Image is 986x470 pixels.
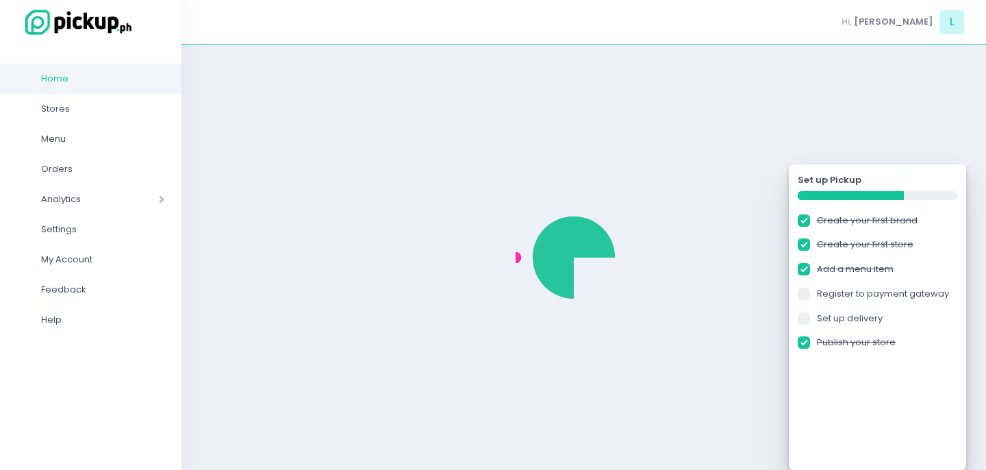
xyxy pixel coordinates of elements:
[817,214,918,227] a: Create your first brand
[41,100,164,118] span: Stores
[41,311,164,329] span: Help
[41,190,120,208] span: Analytics
[41,70,164,88] span: Home
[817,287,949,301] a: Register to payment gateway
[817,312,883,325] a: Set up delivery
[41,130,164,148] span: Menu
[817,336,896,349] a: Publish your store
[41,160,164,178] span: Orders
[842,15,852,29] span: Hi,
[817,262,894,276] a: Add a menu item
[940,10,964,34] span: L
[41,281,164,299] span: Feedback
[41,251,164,269] span: My Account
[817,238,913,251] a: Create your first store
[17,8,134,37] img: logo
[798,173,861,187] strong: Set up Pickup
[854,15,933,29] span: [PERSON_NAME]
[41,221,164,238] span: Settings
